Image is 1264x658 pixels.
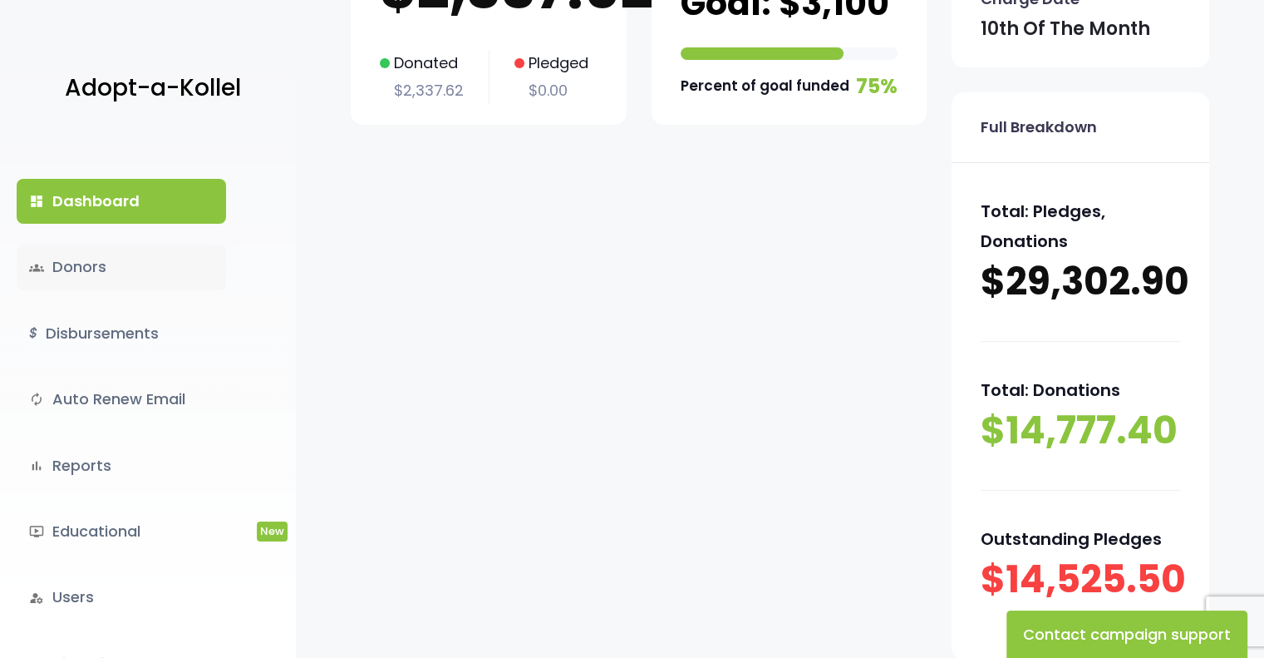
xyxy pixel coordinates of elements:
i: dashboard [29,194,44,209]
p: Total: Donations [981,375,1180,405]
a: groupsDonors [17,245,226,289]
i: ondemand_video [29,524,44,539]
p: 10th of the month [981,12,1150,46]
p: $2,337.62 [380,77,464,104]
button: Contact campaign support [1006,611,1247,658]
a: Adopt-a-Kollel [57,48,241,129]
span: groups [29,260,44,275]
p: $14,777.40 [981,405,1180,457]
p: $29,302.90 [981,256,1180,308]
a: autorenewAuto Renew Email [17,377,226,422]
p: Donated [380,50,464,77]
i: bar_chart [29,458,44,473]
span: New [257,522,288,541]
p: Total: Pledges, Donations [981,196,1180,256]
i: manage_accounts [29,591,44,606]
a: $Disbursements [17,311,226,356]
a: dashboardDashboard [17,179,226,224]
a: ondemand_videoEducationalNew [17,509,226,554]
p: $14,525.50 [981,554,1180,606]
i: $ [29,322,37,346]
p: Outstanding Pledges [981,524,1180,554]
a: manage_accountsUsers [17,575,226,620]
p: Pledged [514,50,588,77]
p: Percent of goal funded [681,73,849,99]
p: Adopt-a-Kollel [65,67,241,109]
p: Full Breakdown [981,114,1097,141]
a: bar_chartReports [17,443,226,488]
p: 75% [856,68,898,104]
i: autorenew [29,392,44,407]
p: $0.00 [514,77,588,104]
